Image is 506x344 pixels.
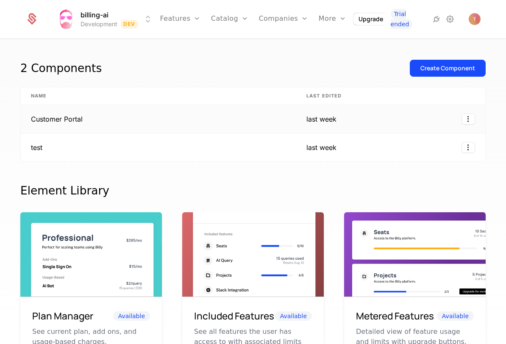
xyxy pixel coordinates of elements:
[437,311,474,321] span: Available
[462,114,475,125] button: Select action
[32,309,93,323] h6: Plan Manager
[296,87,356,105] th: Last edited
[20,182,486,199] div: Element Library
[20,60,102,77] div: 2 Components
[353,13,388,25] button: Upgrade
[410,60,486,77] button: Create Component
[356,309,434,323] h6: Metered Features
[275,311,312,321] span: Available
[113,311,150,321] span: Available
[21,133,296,161] td: test
[391,9,428,29] a: Trial ended
[469,13,481,25] button: Open user button
[306,142,345,153] div: last week
[462,142,475,153] button: Select action
[56,9,76,29] img: billing-ai
[431,14,442,24] a: Integrations
[21,87,296,105] th: Name
[81,20,117,28] div: Development
[445,14,455,24] a: Settings
[469,13,481,25] img: Tiago
[81,10,108,20] span: billing-ai
[391,9,413,29] span: Trial ended
[306,114,345,124] div: last week
[21,105,296,133] td: Customer Portal
[420,64,475,72] div: Create Component
[58,10,153,28] button: Select environment
[121,20,138,28] span: Dev
[194,309,274,323] h6: Included Features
